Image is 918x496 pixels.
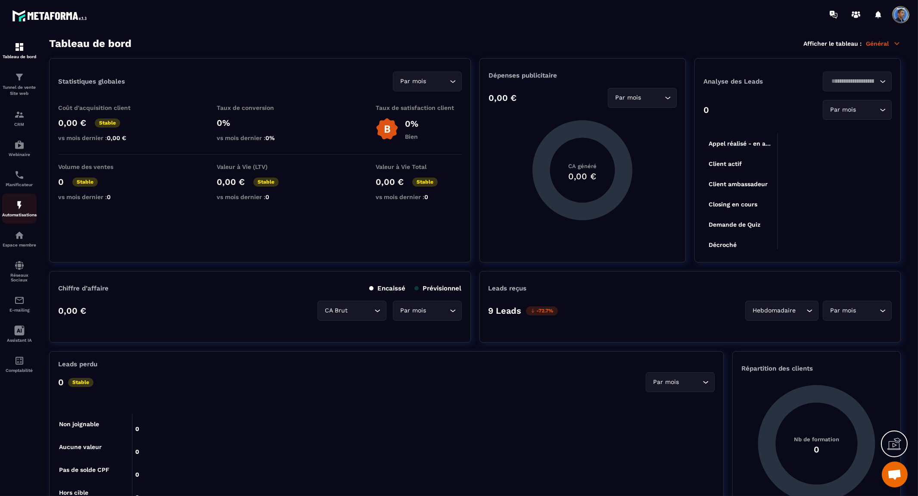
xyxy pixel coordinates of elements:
p: Planificateur [2,182,37,187]
a: automationsautomationsAutomatisations [2,193,37,224]
input: Search for option [858,306,878,315]
div: Search for option [608,88,677,108]
p: Stable [72,178,98,187]
a: Assistant IA [2,319,37,349]
a: accountantaccountantComptabilité [2,349,37,379]
span: 0 [107,193,111,200]
p: Webinaire [2,152,37,157]
tspan: Aucune valeur [59,443,102,450]
div: Search for option [317,301,386,321]
tspan: Closing en cours [709,201,757,208]
span: Par mois [398,306,428,315]
p: 0 [58,377,64,387]
p: vs mois dernier : [217,193,303,200]
div: Search for option [393,301,462,321]
span: Par mois [828,306,858,315]
p: vs mois dernier : [58,134,144,141]
tspan: Appel réalisé - en a... [709,140,771,147]
p: -72.7% [526,306,558,315]
p: Réseaux Sociaux [2,273,37,282]
p: 0,00 € [58,306,86,316]
img: automations [14,200,25,210]
p: Leads reçus [489,284,527,292]
a: schedulerschedulerPlanificateur [2,163,37,193]
a: formationformationTableau de bord [2,35,37,66]
p: Bien [405,133,418,140]
p: 0,00 € [489,93,517,103]
p: 0 [58,177,64,187]
p: 9 Leads [489,306,522,316]
p: Dépenses publicitaire [489,72,677,79]
tspan: Pas de solde CPF [59,466,109,473]
p: 0% [217,118,303,128]
tspan: Non joignable [59,421,99,428]
p: Valeur à Vie (LTV) [217,163,303,170]
p: Coût d'acquisition client [58,104,144,111]
h3: Tableau de bord [49,37,131,50]
div: Search for option [823,301,892,321]
p: Répartition des clients [741,365,892,372]
p: Volume des ventes [58,163,144,170]
img: formation [14,109,25,120]
input: Search for option [858,105,878,115]
p: E-mailing [2,308,37,312]
a: formationformationTunnel de vente Site web [2,66,37,103]
p: Taux de conversion [217,104,303,111]
p: Général [866,40,901,47]
span: 0% [265,134,275,141]
p: Espace membre [2,243,37,247]
img: formation [14,42,25,52]
input: Search for option [681,377,700,387]
a: formationformationCRM [2,103,37,133]
tspan: Client actif [709,160,742,167]
img: automations [14,140,25,150]
p: Analyse des Leads [703,78,798,85]
img: scheduler [14,170,25,180]
p: 0% [405,119,418,129]
input: Search for option [828,77,878,86]
p: CRM [2,122,37,127]
p: Prévisionnel [414,284,462,292]
p: Chiffre d’affaire [58,284,109,292]
input: Search for option [798,306,804,315]
p: Comptabilité [2,368,37,373]
span: Hebdomadaire [751,306,798,315]
p: Assistant IA [2,338,37,343]
div: Search for option [393,72,462,91]
p: Stable [412,178,438,187]
p: Stable [95,119,120,128]
span: Par mois [828,105,858,115]
a: emailemailE-mailing [2,289,37,319]
tspan: Décroché [709,241,737,248]
p: 0,00 € [58,118,86,128]
p: Tunnel de vente Site web [2,84,37,97]
p: Stable [68,378,93,387]
p: vs mois dernier : [376,193,462,200]
span: 0 [265,193,269,200]
a: social-networksocial-networkRéseaux Sociaux [2,254,37,289]
span: 0,00 € [107,134,126,141]
input: Search for option [350,306,372,315]
span: Par mois [398,77,428,86]
a: automationsautomationsWebinaire [2,133,37,163]
img: accountant [14,356,25,366]
p: Valeur à Vie Total [376,163,462,170]
img: social-network [14,260,25,271]
img: email [14,295,25,306]
img: logo [12,8,90,24]
input: Search for option [428,306,448,315]
p: Leads perdu [58,360,97,368]
input: Search for option [428,77,448,86]
p: Tableau de bord [2,54,37,59]
p: Stable [253,178,279,187]
tspan: Demande de Quiz [709,221,760,228]
p: Encaissé [369,284,406,292]
span: Par mois [613,93,643,103]
p: Automatisations [2,212,37,217]
p: Statistiques globales [58,78,125,85]
div: Search for option [823,100,892,120]
span: CA Brut [323,306,350,315]
p: vs mois dernier : [217,134,303,141]
p: 0 [703,105,709,115]
div: Search for option [823,72,892,91]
